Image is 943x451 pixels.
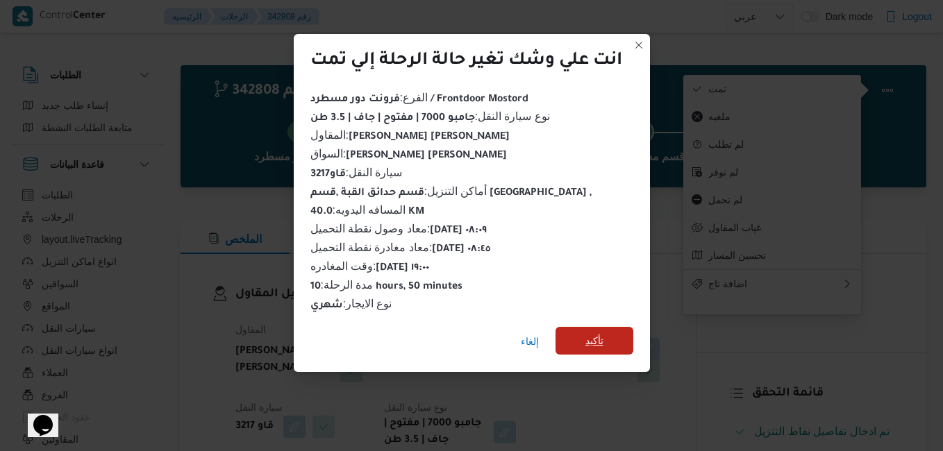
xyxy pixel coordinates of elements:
b: قسم حدائق القبة ,قسم [GEOGRAPHIC_DATA] , [310,188,592,199]
b: 40.0 KM [310,207,425,218]
span: وقت المغادره : [310,260,430,272]
span: تأكيد [585,332,603,349]
span: الفرع : [310,92,528,103]
b: قاو3217 [310,169,346,180]
iframe: chat widget [14,395,58,437]
b: [DATE] ٠٨:٤٥ [432,244,490,255]
span: معاد مغادرة نقطة التحميل : [310,241,491,253]
button: إلغاء [515,327,544,355]
span: المقاول : [310,129,510,141]
span: نوع سيارة النقل : [310,110,550,122]
span: معاد وصول نقطة التحميل : [310,223,487,235]
div: انت علي وشك تغير حالة الرحلة إلي تمت [310,51,622,73]
b: شهري [310,300,343,312]
b: [PERSON_NAME] [PERSON_NAME] [349,132,510,143]
b: جامبو 7000 | مفتوح | جاف | 3.5 طن [310,113,475,124]
span: سيارة النقل : [310,167,403,178]
span: نوع الايجار : [310,298,392,309]
span: المسافه اليدويه : [310,204,425,216]
b: [PERSON_NAME] [PERSON_NAME] [346,151,507,162]
span: أماكن التنزيل : [310,185,592,197]
span: السواق : [310,148,507,160]
span: إلغاء [521,333,539,350]
button: تأكيد [556,327,633,355]
b: [DATE] ١٩:٠٠ [376,263,429,274]
button: Closes this modal window [631,37,647,53]
b: 10 hours, 50 minutes [310,282,463,293]
b: فرونت دور مسطرد / Frontdoor Mostord [310,94,528,105]
b: [DATE] ٠٨:٠٩ [430,226,487,237]
span: مدة الرحلة : [310,279,463,291]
